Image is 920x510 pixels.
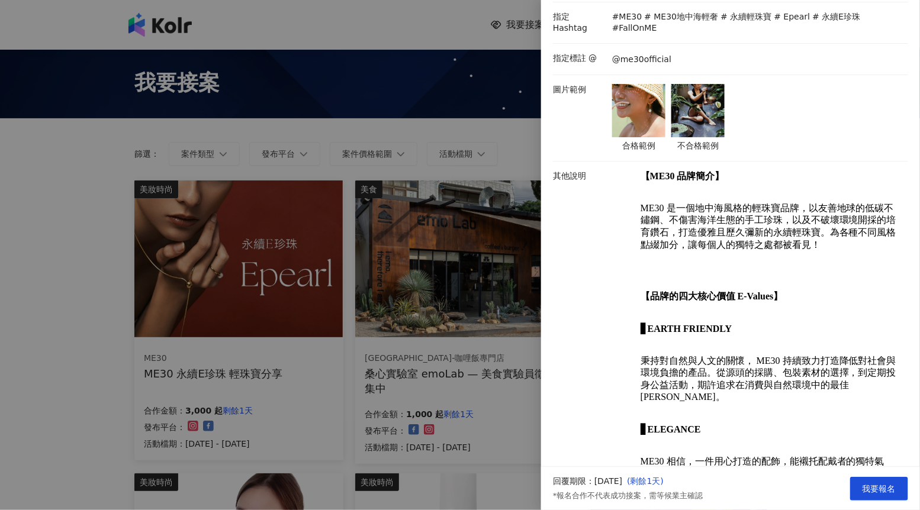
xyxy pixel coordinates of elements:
[612,140,665,152] p: 合格範例
[627,476,703,488] p: ( 剩餘1天 )
[641,324,732,334] strong: ▋EARTH FRIENDLY
[612,54,671,66] p: @me30official
[612,84,665,137] img: 合格範例
[553,170,606,182] p: 其他說明
[612,22,657,34] p: #FallOnME
[553,53,606,64] p: 指定標註 @
[641,424,701,434] strong: ▋ELEGANCE
[612,11,642,23] p: #ME30
[641,356,896,402] span: 秉持對自然與人文的關懷， ME30 持續致力打造降低對社會與環境負擔的產品。從源頭的採購、包裝素材的選擇，到定期投身公益活動，期許追求在消費與自然環境中的最佳[PERSON_NAME]。
[774,11,810,23] p: # Epearl
[641,171,725,181] strong: 【ME30 品牌簡介】
[850,477,908,501] button: 我要報名
[671,140,725,152] p: 不合格範例
[812,11,860,23] p: # 永續E珍珠
[720,11,771,23] p: # 永續輕珠寶
[644,11,718,23] p: # ME30地中海輕奢
[641,456,896,490] span: ME30 相信，一件用心打造的配飾，能襯托配戴者的獨特氣質，在傳統與現代中找尋[PERSON_NAME]，點綴你與生俱來的優雅！
[553,490,703,501] p: *報名合作不代表成功接案，需等候業主確認
[671,84,725,137] img: 不合格範例
[641,203,896,250] span: ME30 是一個地中海風格的輕珠寶品牌，以友善地球的低碳不鏽鋼、不傷害海洋生態的手工珍珠，以及不破壞環境開採的培育鑽石，打造優雅且歷久彌新的永續輕珠寶。為各種不同風格點綴加分，讓每個人的獨特之處...
[553,476,622,488] p: 回覆期限：[DATE]
[641,291,783,301] strong: 【品牌的四大核心價值 E-Values】
[553,84,606,96] p: 圖片範例
[553,11,606,34] p: 指定 Hashtag
[863,484,896,493] span: 我要報名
